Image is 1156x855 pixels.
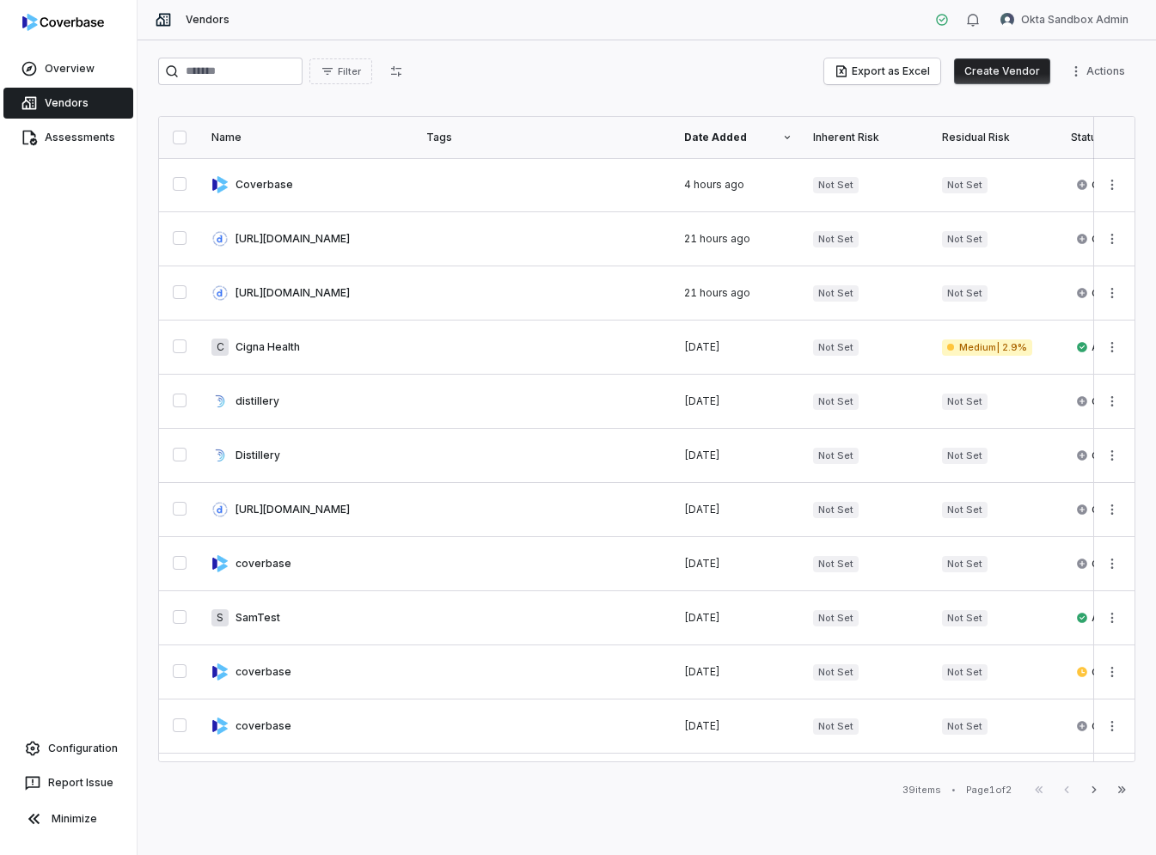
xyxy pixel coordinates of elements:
button: More actions [1098,388,1126,414]
a: Vendors [3,88,133,119]
span: [DATE] [684,503,720,516]
button: More actions [1098,659,1126,685]
span: Created [1076,178,1129,192]
span: Not Set [813,394,859,410]
button: More actions [1098,605,1126,631]
div: Name [211,131,406,144]
span: [DATE] [684,449,720,461]
span: Not Set [942,448,988,464]
span: Not Set [813,556,859,572]
span: Not Set [813,285,859,302]
img: Okta Sandbox Admin avatar [1000,13,1014,27]
span: Vendors [186,13,229,27]
span: Okta Sandbox Admin [1021,13,1128,27]
span: Configuration [48,742,118,755]
span: [DATE] [684,394,720,407]
span: Created [1076,394,1129,408]
button: More actions [1098,713,1126,739]
button: More actions [1098,334,1126,360]
span: Not Set [942,718,988,735]
span: [DATE] [684,557,720,570]
button: More actions [1098,226,1126,252]
button: Export as Excel [824,58,940,84]
span: 21 hours ago [684,286,750,299]
span: Not Set [813,231,859,247]
span: Created [1076,557,1129,571]
span: Not Set [813,448,859,464]
span: Not Set [942,556,988,572]
span: Created [1076,286,1129,300]
span: Not Set [942,664,988,681]
span: Not Set [813,718,859,735]
div: 39 items [902,784,941,797]
a: Configuration [7,733,130,764]
button: Okta Sandbox Admin avatarOkta Sandbox Admin [990,7,1139,33]
span: Assessments [45,131,115,144]
span: Not Set [813,177,859,193]
span: [DATE] [684,719,720,732]
span: Not Set [942,394,988,410]
span: Not Set [942,177,988,193]
a: Overview [3,53,133,84]
span: Overview [45,62,95,76]
span: Created [1076,719,1129,733]
span: Onboarding [1076,665,1147,679]
span: Vendors [45,96,89,110]
div: • [951,784,956,796]
div: Inherent Risk [813,131,921,144]
span: Medium | 2.9% [942,339,1032,356]
div: Tags [426,131,664,144]
button: More actions [1064,58,1135,84]
button: Filter [309,58,372,84]
span: Not Set [813,502,859,518]
button: Report Issue [7,767,130,798]
button: More actions [1098,497,1126,522]
button: More actions [1098,172,1126,198]
span: Not Set [813,610,859,626]
span: [DATE] [684,665,720,678]
span: [DATE] [684,611,720,624]
button: More actions [1098,280,1126,306]
span: Not Set [942,502,988,518]
a: Assessments [3,122,133,153]
span: Not Set [942,231,988,247]
span: Created [1076,503,1129,516]
button: Minimize [7,802,130,836]
div: Date Added [684,131,792,144]
span: Not Set [813,339,859,356]
button: Create Vendor [954,58,1050,84]
button: More actions [1098,551,1126,577]
span: Report Issue [48,776,113,790]
div: Page 1 of 2 [966,784,1012,797]
img: logo-D7KZi-bG.svg [22,14,104,31]
div: Residual Risk [942,131,1050,144]
span: Not Set [942,610,988,626]
span: Created [1076,449,1129,462]
span: Active [1076,340,1122,354]
span: Minimize [52,812,97,826]
span: Filter [338,65,361,78]
span: Not Set [942,285,988,302]
span: Not Set [813,664,859,681]
span: [DATE] [684,340,720,353]
span: Created [1076,232,1129,246]
span: 21 hours ago [684,232,750,245]
span: Active [1076,611,1122,625]
span: 4 hours ago [684,178,744,191]
button: More actions [1098,443,1126,468]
